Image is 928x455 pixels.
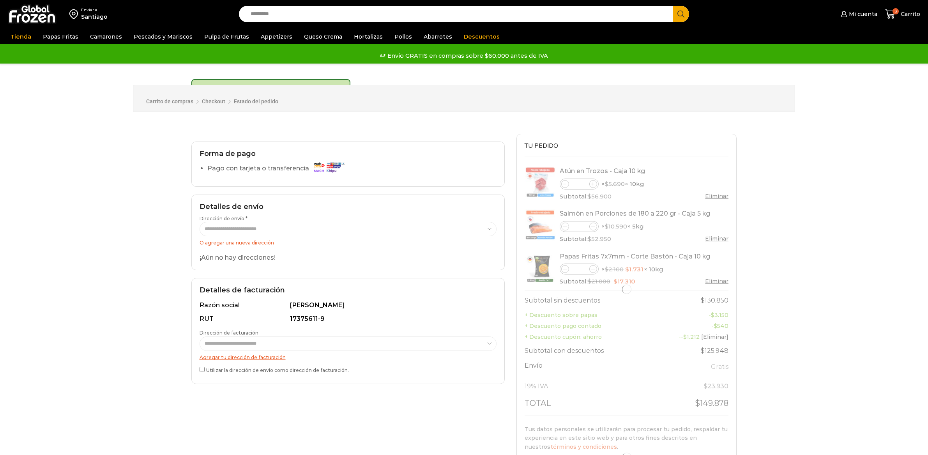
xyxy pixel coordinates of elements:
label: Dirección de facturación [200,329,497,351]
a: Appetizers [257,29,296,44]
div: 17375611-9 [290,315,492,324]
a: Hortalizas [350,29,387,44]
a: Carrito de compras [146,98,193,106]
a: Pulpa de Frutas [200,29,253,44]
div: Código de cupón aplicado correctamente. [191,79,350,99]
a: Tienda [7,29,35,44]
button: Search button [673,6,689,22]
label: Utilizar la dirección de envío como dirección de facturación. [200,365,497,374]
a: Agregar tu dirección de facturación [200,354,286,360]
div: Santiago [81,13,108,21]
label: Pago con tarjeta o transferencia [207,162,349,175]
img: Pago con tarjeta o transferencia [311,160,346,174]
a: Descuentos [460,29,504,44]
span: Mi cuenta [847,10,877,18]
div: ¡Aún no hay direcciones! [200,253,497,262]
select: Dirección de envío * [200,222,497,236]
div: [PERSON_NAME] [290,301,492,310]
span: Tu pedido [525,142,558,150]
a: Pollos [391,29,416,44]
img: address-field-icon.svg [69,7,81,21]
span: 3 [893,8,899,14]
a: Abarrotes [420,29,456,44]
a: Papas Fritas [39,29,82,44]
div: RUT [200,315,289,324]
input: Utilizar la dirección de envío como dirección de facturación. [200,367,205,372]
a: Pescados y Mariscos [130,29,196,44]
a: Camarones [86,29,126,44]
select: Dirección de facturación [200,336,497,351]
h2: Forma de pago [200,150,497,158]
div: Razón social [200,301,289,310]
a: O agregar una nueva dirección [200,240,274,246]
a: Mi cuenta [839,6,877,22]
h2: Detalles de facturación [200,286,497,295]
a: Queso Crema [300,29,346,44]
a: 3 Carrito [885,5,920,23]
label: Dirección de envío * [200,215,497,236]
h2: Detalles de envío [200,203,497,211]
span: Carrito [899,10,920,18]
div: Enviar a [81,7,108,13]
